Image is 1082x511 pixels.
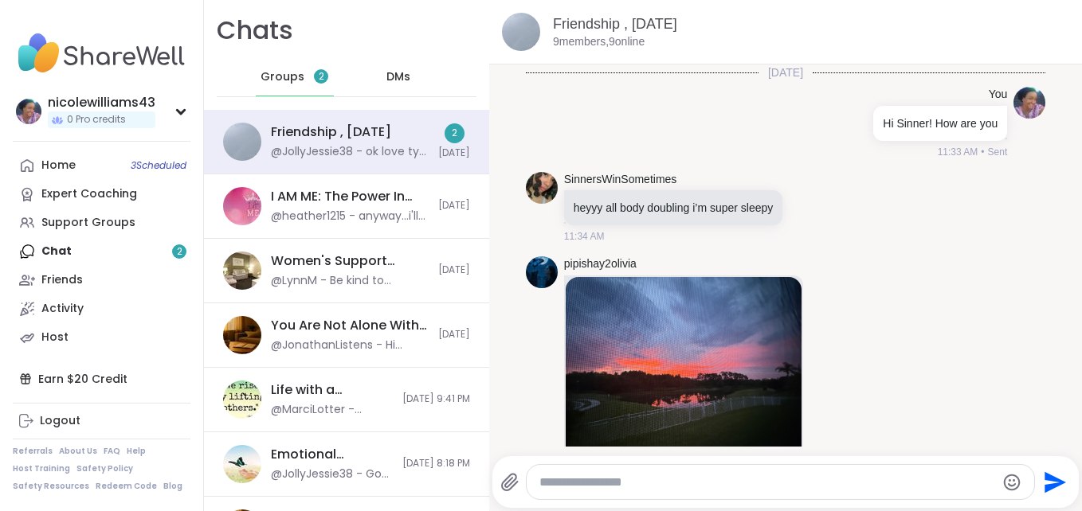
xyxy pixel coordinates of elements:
[41,330,69,345] div: Host
[41,158,76,174] div: Home
[271,123,391,141] div: Friendship , [DATE]
[13,446,53,457] a: Referrals
[759,64,813,80] span: [DATE]
[13,407,190,435] a: Logout
[16,99,41,124] img: nicolewilliams43
[981,145,984,159] span: •
[41,301,84,317] div: Activity
[564,256,637,272] a: pipishay2olivia
[319,70,324,84] span: 2
[574,200,774,216] p: heyyy all body doubling i’m super sleepy
[883,115,998,131] p: Hi Sinner! How are you
[223,316,261,354] img: You Are Not Alone With This™: Midday Reset, Oct 11
[553,16,677,32] a: Friendship , [DATE]
[41,186,137,202] div: Expert Coaching
[564,229,605,244] span: 11:34 AM
[566,277,802,475] img: All about support
[988,145,1008,159] span: Sent
[438,263,470,277] span: [DATE]
[131,159,186,172] span: 3 Scheduled
[271,144,429,160] div: @JollyJessie38 - ok love ty hope to see you again soon
[261,69,304,85] span: Groups
[502,13,540,51] img: Friendship , Oct 14
[271,381,393,399] div: Life with a Narcissist, [DATE]
[271,466,393,482] div: @JollyJessie38 - Go to my profile or click on support groups and then type my username
[526,172,558,204] img: https://sharewell-space-live.sfo3.digitaloceanspaces.com/user-generated/fc1326c7-8e70-475c-9e42-8...
[553,34,645,50] p: 9 members, 9 online
[271,209,429,224] div: @heather1215 - anyway...i'll come at 4pm and see what happens LOL
[13,365,190,393] div: Earn $20 Credit
[96,481,157,492] a: Redeem Code
[13,266,190,295] a: Friends
[402,457,470,470] span: [DATE] 8:18 PM
[1002,473,1021,492] button: Emoji picker
[223,187,261,225] img: I AM ME: The Power In Believing In Yourself, Oct 14
[223,123,261,161] img: Friendship , Oct 14
[539,474,995,490] textarea: Type your message
[13,481,89,492] a: Safety Resources
[271,402,393,418] div: @MarciLotter - Thanks! Different than the one I read.
[13,209,190,237] a: Support Groups
[13,180,190,209] a: Expert Coaching
[41,215,135,231] div: Support Groups
[271,252,429,270] div: Women's Support Haven, [DATE]
[938,145,978,159] span: 11:33 AM
[564,172,677,188] a: SinnersWinSometimes
[41,272,83,288] div: Friends
[217,13,293,49] h1: Chats
[13,463,70,474] a: Host Training
[271,188,429,205] div: I AM ME: The Power In Believing In Yourself, [DATE]
[271,446,393,463] div: Emotional Release: It's Time, [DATE]
[402,392,470,406] span: [DATE] 9:41 PM
[223,380,261,419] img: Life with a Narcissist, Oct 13
[438,199,470,213] span: [DATE]
[48,94,155,111] div: nicolewilliams43
[1035,464,1071,500] button: Send
[271,337,429,353] div: @JonathanListens - Hi @JollyJessie38 My message was referring to my sessions. Thanks.
[526,256,558,288] img: https://sharewell-space-live.sfo3.digitaloceanspaces.com/user-generated/ae476688-6e0b-45b6-bfba-0...
[386,69,410,85] span: DMs
[40,413,80,429] div: Logout
[76,463,133,474] a: Safety Policy
[67,113,126,127] span: 0 Pro credits
[445,123,465,143] div: 2
[223,445,261,483] img: Emotional Release: It's Time, Oct 11
[438,328,470,341] span: [DATE]
[104,446,120,457] a: FAQ
[989,87,1008,103] h4: You
[271,317,429,334] div: You Are Not Alone With This™: Midday Reset, [DATE]
[13,323,190,352] a: Host
[59,446,97,457] a: About Us
[127,446,146,457] a: Help
[438,146,470,160] span: [DATE]
[271,273,429,289] div: @LynnM - Be kind to yourself everyone
[163,481,182,492] a: Blog
[13,151,190,180] a: Home3Scheduled
[223,252,261,290] img: Women's Support Haven, Oct 14
[1013,87,1045,119] img: https://sharewell-space-live.sfo3.digitaloceanspaces.com/user-generated/3403c148-dfcf-4217-9166-8...
[13,25,190,81] img: ShareWell Nav Logo
[13,295,190,323] a: Activity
